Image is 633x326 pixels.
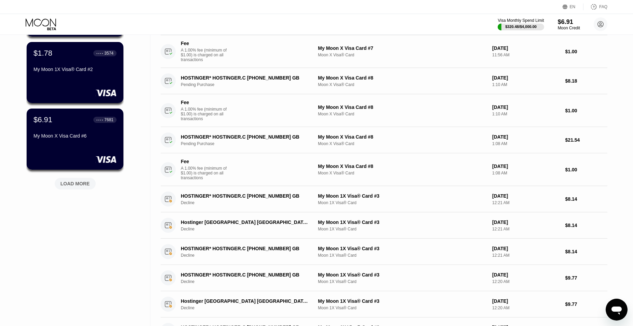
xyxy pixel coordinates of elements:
[498,18,544,30] div: Visa Monthly Spend Limit$320.48/$4,000.00
[318,246,487,251] div: My Moon 1X Visa® Card #3
[27,42,123,103] div: $1.78● ● ● ●3574My Moon 1X Visa® Card #2
[492,306,560,310] div: 12:20 AM
[318,200,487,205] div: Moon 1X Visa® Card
[492,164,560,169] div: [DATE]
[565,196,607,202] div: $8.14
[161,94,607,127] div: FeeA 1.00% fee (minimum of $1.00) is charged on all transactionsMy Moon X Visa Card #8Moon X Visa...
[498,18,544,23] div: Visa Monthly Spend Limit
[181,219,308,225] div: Hostinger [GEOGRAPHIC_DATA] [GEOGRAPHIC_DATA] [GEOGRAPHIC_DATA]
[318,171,487,175] div: Moon X Visa® Card
[33,67,117,72] div: My Moon 1X Visa® Card #2
[606,299,628,321] iframe: Button to launch messaging window
[492,82,560,87] div: 1:10 AM
[492,53,560,57] div: 11:56 AM
[181,227,318,231] div: Decline
[181,200,318,205] div: Decline
[492,253,560,258] div: 12:21 AM
[563,3,583,10] div: EN
[558,18,580,26] div: $6.91
[492,45,560,51] div: [DATE]
[492,272,560,278] div: [DATE]
[318,193,487,199] div: My Moon 1X Visa® Card #3
[492,75,560,81] div: [DATE]
[161,68,607,94] div: HOSTINGER* HOSTINGER.C [PHONE_NUMBER] GBPending PurchaseMy Moon X Visa Card #8Moon X Visa® Card[D...
[492,141,560,146] div: 1:08 AM
[181,279,318,284] div: Decline
[318,75,487,81] div: My Moon X Visa Card #8
[181,75,308,81] div: HOSTINGER* HOSTINGER.C [PHONE_NUMBER] GB
[181,41,229,46] div: Fee
[181,82,318,87] div: Pending Purchase
[558,18,580,30] div: $6.91Moon Credit
[492,279,560,284] div: 12:20 AM
[104,117,113,122] div: 7681
[60,181,90,187] div: LOAD MORE
[181,141,318,146] div: Pending Purchase
[492,200,560,205] div: 12:21 AM
[181,100,229,105] div: Fee
[583,3,607,10] div: FAQ
[318,53,487,57] div: Moon X Visa® Card
[318,298,487,304] div: My Moon 1X Visa® Card #3
[570,4,576,9] div: EN
[161,265,607,291] div: HOSTINGER* HOSTINGER.C [PHONE_NUMBER] GBDeclineMy Moon 1X Visa® Card #3Moon 1X Visa® Card[DATE]12...
[492,134,560,140] div: [DATE]
[181,166,232,180] div: A 1.00% fee (minimum of $1.00) is charged on all transactions
[492,104,560,110] div: [DATE]
[27,109,123,170] div: $6.91● ● ● ●7681My Moon X Visa Card #6
[181,253,318,258] div: Decline
[565,137,607,143] div: $21.54
[181,298,308,304] div: Hostinger [GEOGRAPHIC_DATA] [GEOGRAPHIC_DATA] [GEOGRAPHIC_DATA]
[181,159,229,164] div: Fee
[318,219,487,225] div: My Moon 1X Visa® Card #3
[565,223,607,228] div: $8.14
[492,112,560,116] div: 1:10 AM
[318,104,487,110] div: My Moon X Visa Card #8
[565,108,607,113] div: $1.00
[492,227,560,231] div: 12:21 AM
[181,306,318,310] div: Decline
[33,49,52,58] div: $1.78
[492,298,560,304] div: [DATE]
[318,164,487,169] div: My Moon X Visa Card #8
[318,134,487,140] div: My Moon X Visa Card #8
[492,219,560,225] div: [DATE]
[318,272,487,278] div: My Moon 1X Visa® Card #3
[599,4,607,9] div: FAQ
[33,133,117,139] div: My Moon X Visa Card #6
[318,141,487,146] div: Moon X Visa® Card
[318,253,487,258] div: Moon 1X Visa® Card
[161,212,607,239] div: Hostinger [GEOGRAPHIC_DATA] [GEOGRAPHIC_DATA] [GEOGRAPHIC_DATA]DeclineMy Moon 1X Visa® Card #3Moo...
[318,45,487,51] div: My Moon X Visa Card #7
[565,275,607,281] div: $9.77
[318,227,487,231] div: Moon 1X Visa® Card
[565,167,607,172] div: $1.00
[492,246,560,251] div: [DATE]
[558,26,580,30] div: Moon Credit
[181,134,308,140] div: HOSTINGER* HOSTINGER.C [PHONE_NUMBER] GB
[181,272,308,278] div: HOSTINGER* HOSTINGER.C [PHONE_NUMBER] GB
[505,25,537,29] div: $320.48 / $4,000.00
[161,239,607,265] div: HOSTINGER* HOSTINGER.C [PHONE_NUMBER] GBDeclineMy Moon 1X Visa® Card #3Moon 1X Visa® Card[DATE]12...
[161,153,607,186] div: FeeA 1.00% fee (minimum of $1.00) is charged on all transactionsMy Moon X Visa Card #8Moon X Visa...
[318,112,487,116] div: Moon X Visa® Card
[492,171,560,175] div: 1:08 AM
[161,186,607,212] div: HOSTINGER* HOSTINGER.C [PHONE_NUMBER] GBDeclineMy Moon 1X Visa® Card #3Moon 1X Visa® Card[DATE]12...
[50,175,101,189] div: LOAD MORE
[318,279,487,284] div: Moon 1X Visa® Card
[96,52,103,54] div: ● ● ● ●
[565,249,607,254] div: $8.14
[565,78,607,84] div: $8.18
[96,119,103,121] div: ● ● ● ●
[181,246,308,251] div: HOSTINGER* HOSTINGER.C [PHONE_NUMBER] GB
[181,193,308,199] div: HOSTINGER* HOSTINGER.C [PHONE_NUMBER] GB
[181,107,232,121] div: A 1.00% fee (minimum of $1.00) is charged on all transactions
[161,127,607,153] div: HOSTINGER* HOSTINGER.C [PHONE_NUMBER] GBPending PurchaseMy Moon X Visa Card #8Moon X Visa® Card[D...
[318,82,487,87] div: Moon X Visa® Card
[104,51,113,56] div: 3574
[565,49,607,54] div: $1.00
[33,115,52,124] div: $6.91
[181,48,232,62] div: A 1.00% fee (minimum of $1.00) is charged on all transactions
[161,291,607,317] div: Hostinger [GEOGRAPHIC_DATA] [GEOGRAPHIC_DATA] [GEOGRAPHIC_DATA]DeclineMy Moon 1X Visa® Card #3Moo...
[565,301,607,307] div: $9.77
